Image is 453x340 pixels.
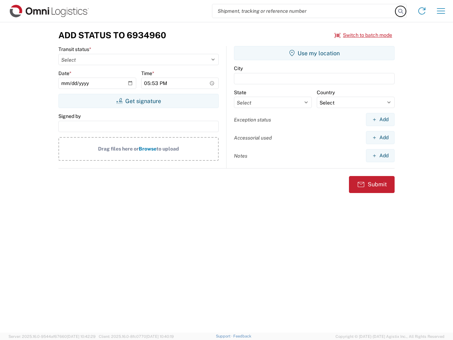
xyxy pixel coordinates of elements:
[233,334,251,338] a: Feedback
[234,46,395,60] button: Use my location
[58,70,71,76] label: Date
[317,89,335,96] label: Country
[8,334,96,339] span: Server: 2025.16.0-9544af67660
[334,29,392,41] button: Switch to batch mode
[366,131,395,144] button: Add
[141,70,154,76] label: Time
[58,94,219,108] button: Get signature
[234,117,271,123] label: Exception status
[58,30,166,40] h3: Add Status to 6934960
[139,146,156,152] span: Browse
[216,334,234,338] a: Support
[366,113,395,126] button: Add
[234,65,243,72] label: City
[212,4,396,18] input: Shipment, tracking or reference number
[366,149,395,162] button: Add
[234,135,272,141] label: Accessorial used
[234,89,246,96] label: State
[58,113,81,119] label: Signed by
[67,334,96,339] span: [DATE] 10:42:29
[99,334,174,339] span: Client: 2025.16.0-8fc0770
[98,146,139,152] span: Drag files here or
[349,176,395,193] button: Submit
[146,334,174,339] span: [DATE] 10:40:19
[58,46,91,52] label: Transit status
[336,333,445,340] span: Copyright © [DATE]-[DATE] Agistix Inc., All Rights Reserved
[156,146,179,152] span: to upload
[234,153,247,159] label: Notes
